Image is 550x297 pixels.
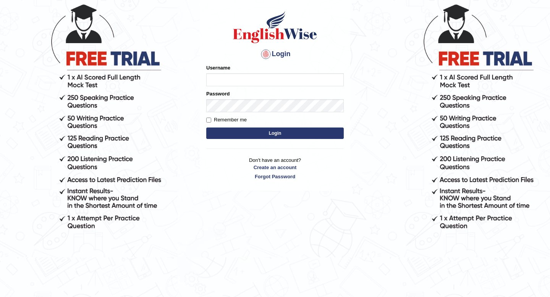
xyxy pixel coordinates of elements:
[206,118,211,123] input: Remember me
[206,128,344,139] button: Login
[206,116,247,124] label: Remember me
[206,157,344,180] p: Don't have an account?
[206,173,344,180] a: Forgot Password
[206,90,230,97] label: Password
[231,10,319,44] img: Logo of English Wise sign in for intelligent practice with AI
[206,48,344,60] h4: Login
[206,64,230,71] label: Username
[206,164,344,171] a: Create an account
